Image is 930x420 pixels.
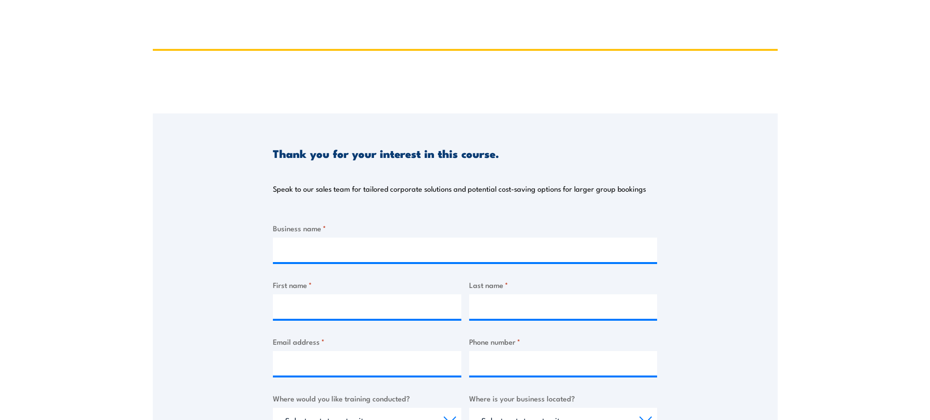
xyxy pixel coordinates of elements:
[273,336,461,347] label: Email address
[273,393,461,404] label: Where would you like training conducted?
[273,148,499,159] h3: Thank you for your interest in this course.
[273,222,657,234] label: Business name
[273,279,461,290] label: First name
[469,336,658,347] label: Phone number
[469,393,658,404] label: Where is your business located?
[469,279,658,290] label: Last name
[273,184,646,194] p: Speak to our sales team for tailored corporate solutions and potential cost-saving options for la...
